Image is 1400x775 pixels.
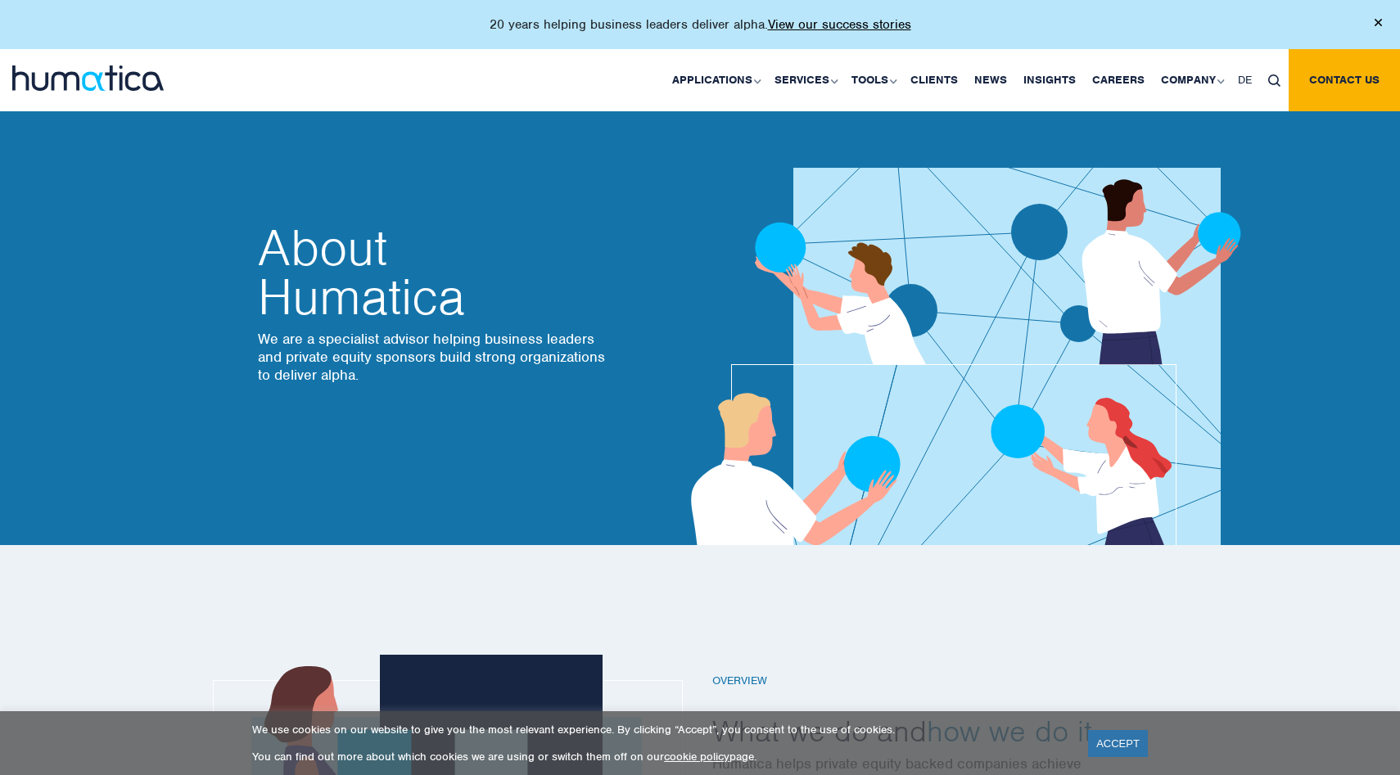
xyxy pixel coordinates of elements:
a: Company [1153,49,1230,111]
a: cookie policy [664,750,729,764]
a: News [966,49,1015,111]
p: We use cookies on our website to give you the most relevant experience. By clicking “Accept”, you... [252,723,1068,737]
a: Services [766,49,843,111]
a: Careers [1084,49,1153,111]
img: about_banner1 [643,73,1286,545]
span: About [258,223,610,273]
img: logo [12,65,164,91]
a: Clients [902,49,966,111]
a: DE [1230,49,1260,111]
a: Insights [1015,49,1084,111]
h2: Humatica [258,223,610,322]
p: You can find out more about which cookies we are using or switch them off on our page. [252,750,1068,764]
a: Tools [843,49,902,111]
a: Applications [664,49,766,111]
img: search_icon [1268,74,1280,87]
span: DE [1238,73,1252,87]
p: 20 years helping business leaders deliver alpha. [490,16,911,33]
p: We are a specialist advisor helping business leaders and private equity sponsors build strong org... [258,330,610,384]
h6: Overview [712,674,1154,688]
a: Contact us [1289,49,1400,111]
a: ACCEPT [1088,730,1148,757]
a: View our success stories [768,16,911,33]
